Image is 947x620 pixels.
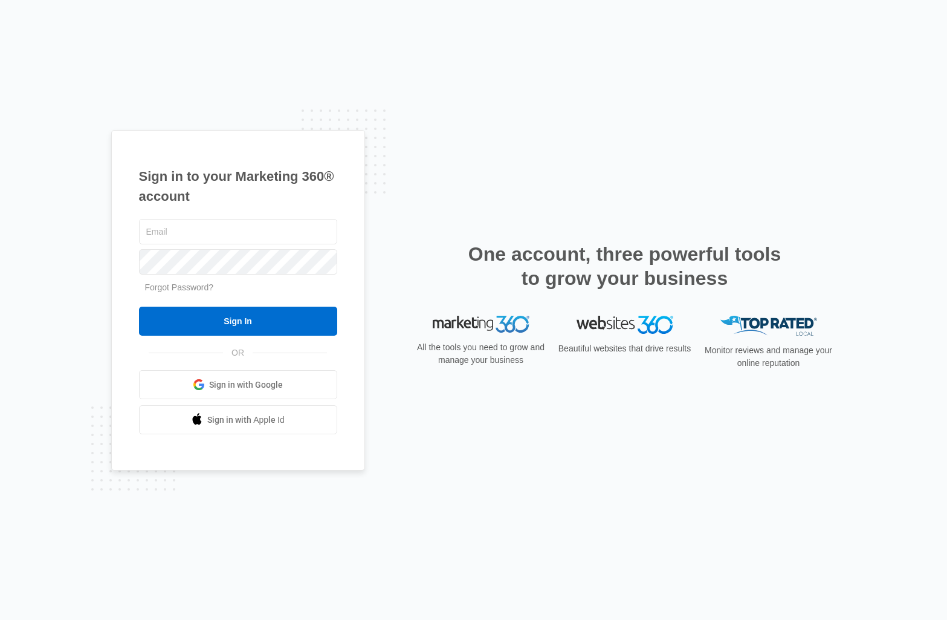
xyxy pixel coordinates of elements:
[557,342,693,355] p: Beautiful websites that drive results
[433,316,529,333] img: Marketing 360
[223,347,253,359] span: OR
[413,341,549,367] p: All the tools you need to grow and manage your business
[701,344,836,370] p: Monitor reviews and manage your online reputation
[139,219,337,244] input: Email
[577,316,673,333] img: Websites 360
[139,166,337,206] h1: Sign in to your Marketing 360® account
[139,405,337,434] a: Sign in with Apple Id
[139,307,337,336] input: Sign In
[145,282,214,292] a: Forgot Password?
[209,379,283,391] span: Sign in with Google
[207,414,285,426] span: Sign in with Apple Id
[465,242,785,290] h2: One account, three powerful tools to grow your business
[720,316,817,336] img: Top Rated Local
[139,370,337,399] a: Sign in with Google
